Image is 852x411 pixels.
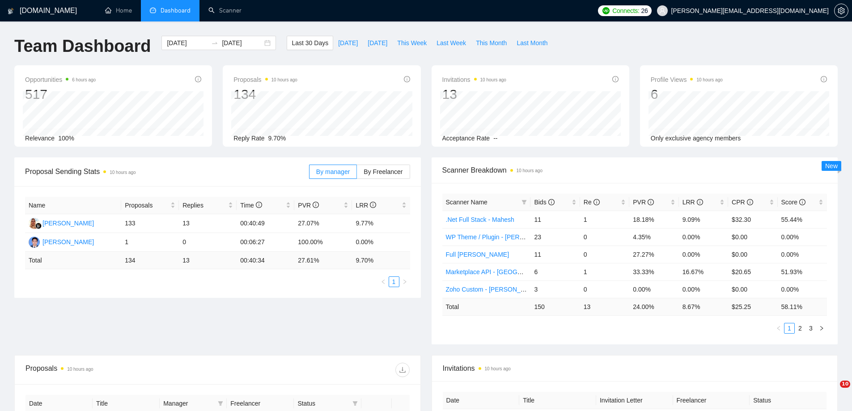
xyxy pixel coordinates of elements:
[530,211,580,228] td: 11
[443,363,827,374] span: Invitations
[530,246,580,263] td: 11
[121,197,179,214] th: Proposals
[216,397,225,410] span: filter
[679,280,728,298] td: 0.00%
[446,233,557,241] a: WP Theme / Plugin - [PERSON_NAME]
[795,323,805,334] li: 2
[25,166,309,177] span: Proposal Sending Stats
[776,326,781,331] span: left
[399,276,410,287] li: Next Page
[728,280,777,298] td: $0.00
[179,197,237,214] th: Replies
[29,219,94,226] a: NN[PERSON_NAME]
[596,392,673,409] th: Invitation Letter
[208,7,242,14] a: searchScanner
[446,251,509,258] a: Full [PERSON_NAME]
[519,392,596,409] th: Title
[352,252,410,269] td: 9.70 %
[530,263,580,280] td: 6
[480,77,506,82] time: 10 hours ago
[493,135,497,142] span: --
[530,228,580,246] td: 23
[161,7,191,14] span: Dashboard
[237,252,294,269] td: 00:40:34
[629,298,678,315] td: 24.00 %
[835,7,848,14] span: setting
[805,323,816,334] li: 3
[351,397,360,410] span: filter
[125,200,169,210] span: Proposals
[799,199,805,205] span: info-circle
[446,286,541,293] a: Zoho Custom - [PERSON_NAME]
[338,38,358,48] span: [DATE]
[294,214,352,233] td: 27.07%
[110,170,136,175] time: 10 hours ago
[612,6,639,16] span: Connects:
[442,165,827,176] span: Scanner Breakdown
[287,36,333,50] button: Last 30 Days
[446,216,514,223] a: .Net Full Stack - Mahesh
[696,77,722,82] time: 10 hours ago
[728,263,777,280] td: $20.65
[816,323,827,334] li: Next Page
[819,326,824,331] span: right
[580,246,629,263] td: 0
[8,4,14,18] img: logo
[659,8,665,14] span: user
[825,162,838,169] span: New
[222,38,263,48] input: End date
[651,135,741,142] span: Only exclusive agency members
[72,77,96,82] time: 6 hours ago
[750,392,827,409] th: Status
[25,86,96,103] div: 517
[167,38,208,48] input: Start date
[673,392,750,409] th: Freelancer
[378,276,389,287] button: left
[641,6,648,16] span: 26
[534,199,554,206] span: Bids
[25,197,121,214] th: Name
[179,252,237,269] td: 13
[728,298,777,315] td: $ 25.25
[697,199,703,205] span: info-circle
[237,214,294,233] td: 00:40:49
[728,211,777,228] td: $32.30
[517,38,547,48] span: Last Month
[679,246,728,263] td: 0.00%
[396,366,409,373] span: download
[612,76,619,82] span: info-circle
[629,280,678,298] td: 0.00%
[629,211,678,228] td: 18.18%
[778,280,827,298] td: 0.00%
[443,392,520,409] th: Date
[268,135,286,142] span: 9.70%
[182,200,226,210] span: Replies
[392,36,432,50] button: This Week
[816,323,827,334] button: right
[233,86,297,103] div: 134
[580,211,629,228] td: 1
[682,199,703,206] span: LRR
[121,214,179,233] td: 133
[29,238,94,245] a: TV[PERSON_NAME]
[778,263,827,280] td: 51.93%
[822,381,843,402] iframe: Intercom live chat
[121,252,179,269] td: 134
[14,36,151,57] h1: Team Dashboard
[476,38,507,48] span: This Month
[395,363,410,377] button: download
[352,401,358,406] span: filter
[237,233,294,252] td: 00:06:27
[35,223,42,229] img: gigradar-bm.png
[679,263,728,280] td: 16.67%
[778,246,827,263] td: 0.00%
[446,199,487,206] span: Scanner Name
[679,211,728,228] td: 9.09%
[580,298,629,315] td: 13
[580,280,629,298] td: 0
[520,195,529,209] span: filter
[834,7,848,14] a: setting
[821,76,827,82] span: info-circle
[294,252,352,269] td: 27.61 %
[25,74,96,85] span: Opportunities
